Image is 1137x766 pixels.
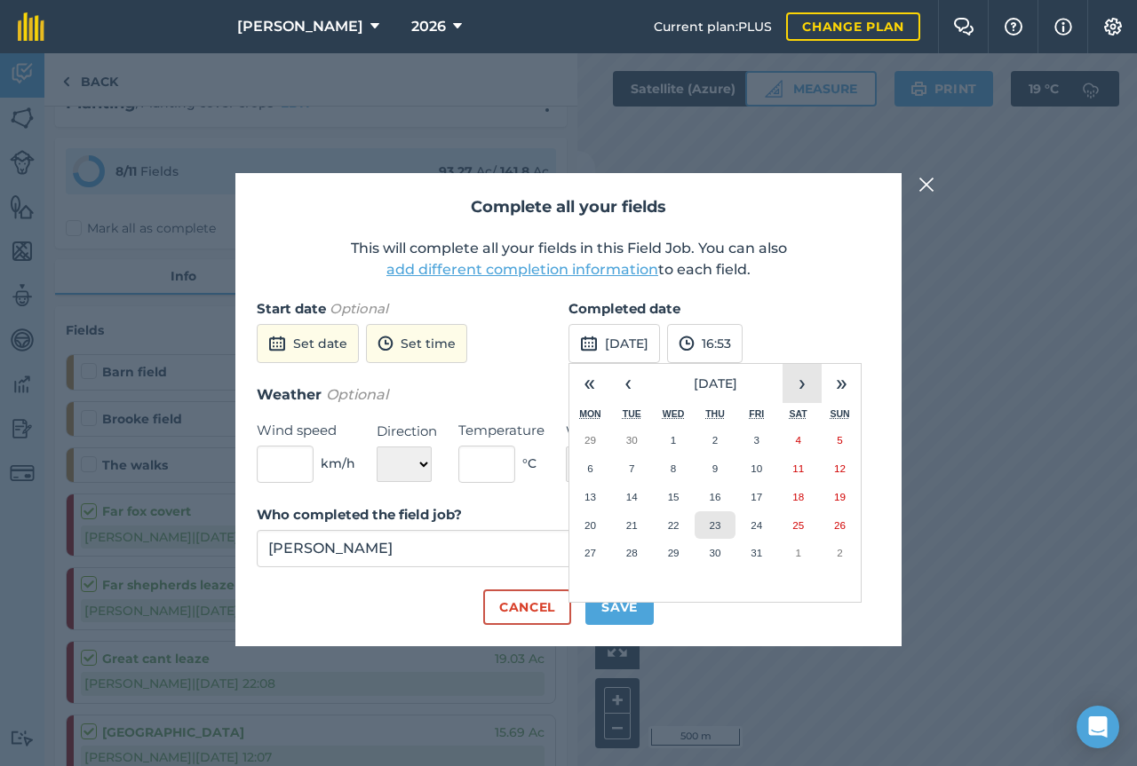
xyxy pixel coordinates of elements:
[626,491,638,502] abbr: 14 October 2025
[837,547,842,558] abbr: 2 November 2025
[671,462,676,474] abbr: 8 October 2025
[611,454,653,483] button: 7 October 2025
[705,408,725,419] abbr: Thursday
[648,364,783,403] button: [DATE]
[671,434,676,446] abbr: 1 October 2025
[783,364,822,403] button: ›
[695,511,736,540] button: 23 October 2025
[483,589,571,625] button: Cancel
[830,408,849,419] abbr: Sunday
[735,483,777,511] button: 17 October 2025
[709,547,720,558] abbr: 30 October 2025
[709,519,720,531] abbr: 23 October 2025
[257,194,880,220] h2: Complete all your fields
[569,364,608,403] button: «
[611,426,653,454] button: 30 September 2025
[653,511,695,540] button: 22 October 2025
[569,454,611,483] button: 6 October 2025
[257,420,355,441] label: Wind speed
[321,454,355,473] span: km/h
[819,454,861,483] button: 12 October 2025
[667,324,743,363] button: 16:53
[257,324,359,363] button: Set date
[822,364,861,403] button: »
[653,426,695,454] button: 1 October 2025
[777,539,819,567] button: 1 November 2025
[751,519,762,531] abbr: 24 October 2025
[668,491,680,502] abbr: 15 October 2025
[326,386,388,403] em: Optional
[653,483,695,511] button: 15 October 2025
[777,483,819,511] button: 18 October 2025
[663,408,685,419] abbr: Wednesday
[834,491,846,502] abbr: 19 October 2025
[257,238,880,280] p: This will complete all your fields in this Field Job. You can also to each field.
[777,511,819,540] button: 25 October 2025
[695,426,736,454] button: 2 October 2025
[754,434,759,446] abbr: 3 October 2025
[819,483,861,511] button: 19 October 2025
[695,454,736,483] button: 9 October 2025
[568,300,680,317] strong: Completed date
[777,426,819,454] button: 4 October 2025
[834,462,846,474] abbr: 12 October 2025
[1102,18,1124,36] img: A cog icon
[626,519,638,531] abbr: 21 October 2025
[330,300,388,317] em: Optional
[584,547,596,558] abbr: 27 October 2025
[584,491,596,502] abbr: 13 October 2025
[257,300,326,317] strong: Start date
[386,259,658,280] button: add different completion information
[569,426,611,454] button: 29 September 2025
[795,434,800,446] abbr: 4 October 2025
[695,483,736,511] button: 16 October 2025
[257,506,462,523] strong: Who completed the field job?
[626,547,638,558] abbr: 28 October 2025
[795,547,800,558] abbr: 1 November 2025
[837,434,842,446] abbr: 5 October 2025
[668,547,680,558] abbr: 29 October 2025
[1054,16,1072,37] img: svg+xml;base64,PHN2ZyB4bWxucz0iaHR0cDovL3d3dy53My5vcmcvMjAwMC9zdmciIHdpZHRoPSIxNyIgaGVpZ2h0PSIxNy...
[792,519,804,531] abbr: 25 October 2025
[749,408,764,419] abbr: Friday
[735,454,777,483] button: 10 October 2025
[735,511,777,540] button: 24 October 2025
[585,589,654,625] button: Save
[792,462,804,474] abbr: 11 October 2025
[566,421,654,442] label: Weather
[654,17,772,36] span: Current plan : PLUS
[786,12,920,41] a: Change plan
[735,539,777,567] button: 31 October 2025
[377,421,437,442] label: Direction
[819,539,861,567] button: 2 November 2025
[623,408,641,419] abbr: Tuesday
[411,16,446,37] span: 2026
[611,511,653,540] button: 21 October 2025
[268,333,286,354] img: svg+xml;base64,PD94bWwgdmVyc2lvbj0iMS4wIiBlbmNvZGluZz0idXRmLTgiPz4KPCEtLSBHZW5lcmF0b3I6IEFkb2JlIE...
[569,483,611,511] button: 13 October 2025
[918,174,934,195] img: svg+xml;base64,PHN2ZyB4bWxucz0iaHR0cDovL3d3dy53My5vcmcvMjAwMC9zdmciIHdpZHRoPSIyMiIgaGVpZ2h0PSIzMC...
[378,333,394,354] img: svg+xml;base64,PD94bWwgdmVyc2lvbj0iMS4wIiBlbmNvZGluZz0idXRmLTgiPz4KPCEtLSBHZW5lcmF0b3I6IEFkb2JlIE...
[18,12,44,41] img: fieldmargin Logo
[629,462,634,474] abbr: 7 October 2025
[709,491,720,502] abbr: 16 October 2025
[668,519,680,531] abbr: 22 October 2025
[626,434,638,446] abbr: 30 September 2025
[580,333,598,354] img: svg+xml;base64,PD94bWwgdmVyc2lvbj0iMS4wIiBlbmNvZGluZz0idXRmLTgiPz4KPCEtLSBHZW5lcmF0b3I6IEFkb2JlIE...
[522,454,537,473] span: ° C
[751,491,762,502] abbr: 17 October 2025
[712,434,718,446] abbr: 2 October 2025
[1077,706,1119,748] div: Open Intercom Messenger
[953,18,974,36] img: Two speech bubbles overlapping with the left bubble in the forefront
[587,462,592,474] abbr: 6 October 2025
[257,383,880,407] h3: Weather
[584,434,596,446] abbr: 29 September 2025
[569,511,611,540] button: 20 October 2025
[653,539,695,567] button: 29 October 2025
[792,491,804,502] abbr: 18 October 2025
[790,408,807,419] abbr: Saturday
[458,420,545,441] label: Temperature
[611,483,653,511] button: 14 October 2025
[653,454,695,483] button: 8 October 2025
[237,16,363,37] span: [PERSON_NAME]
